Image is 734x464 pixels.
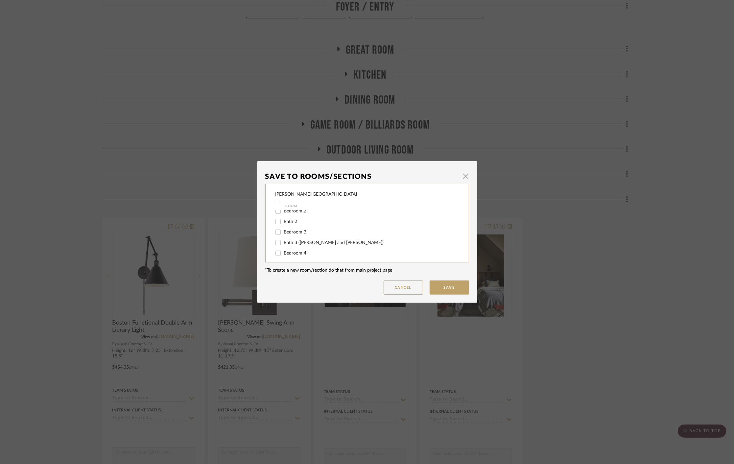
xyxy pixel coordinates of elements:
div: [PERSON_NAME][GEOGRAPHIC_DATA] [275,191,357,198]
span: Bedroom 4 [284,251,307,256]
div: Room [285,202,450,210]
span: Bath 2 [284,219,297,224]
span: Bath 3 ([PERSON_NAME] and [PERSON_NAME]) [284,240,384,245]
dialog-header: Save To Rooms/Sections [265,169,469,184]
button: Close [459,169,472,183]
button: Cancel [384,281,423,295]
button: Save [430,281,469,295]
span: Bedroom 2 [284,209,307,213]
span: Bedroom 3 [284,230,307,234]
div: Save To Rooms/Sections [265,169,459,184]
div: *To create a new room/section do that from main project page [265,267,469,274]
